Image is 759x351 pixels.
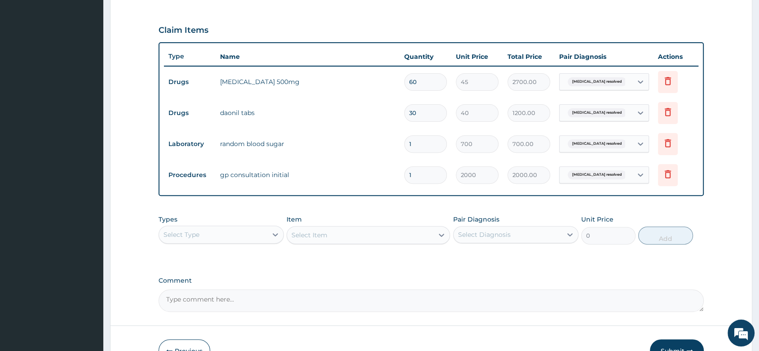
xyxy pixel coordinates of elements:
[568,139,627,148] span: [MEDICAL_DATA] resolved
[451,48,503,66] th: Unit Price
[458,230,511,239] div: Select Diagnosis
[287,215,302,224] label: Item
[216,135,400,153] td: random blood sugar
[568,170,627,179] span: [MEDICAL_DATA] resolved
[555,48,653,66] th: Pair Diagnosis
[568,108,627,117] span: [MEDICAL_DATA] resolved
[216,166,400,184] td: gp consultation initial
[503,48,555,66] th: Total Price
[164,136,216,152] td: Laboratory
[164,105,216,121] td: Drugs
[164,48,216,65] th: Type
[581,215,613,224] label: Unit Price
[216,48,400,66] th: Name
[17,45,36,67] img: d_794563401_company_1708531726252_794563401
[164,167,216,183] td: Procedures
[453,215,499,224] label: Pair Diagnosis
[400,48,451,66] th: Quantity
[159,277,704,284] label: Comment
[216,73,400,91] td: [MEDICAL_DATA] 500mg
[4,245,171,277] textarea: Type your message and hit 'Enter'
[653,48,698,66] th: Actions
[163,230,199,239] div: Select Type
[159,26,208,36] h3: Claim Items
[52,113,124,204] span: We're online!
[147,4,169,26] div: Minimize live chat window
[47,50,151,62] div: Chat with us now
[216,104,400,122] td: daonil tabs
[164,74,216,90] td: Drugs
[638,227,693,244] button: Add
[159,216,177,223] label: Types
[568,77,627,86] span: [MEDICAL_DATA] resolved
